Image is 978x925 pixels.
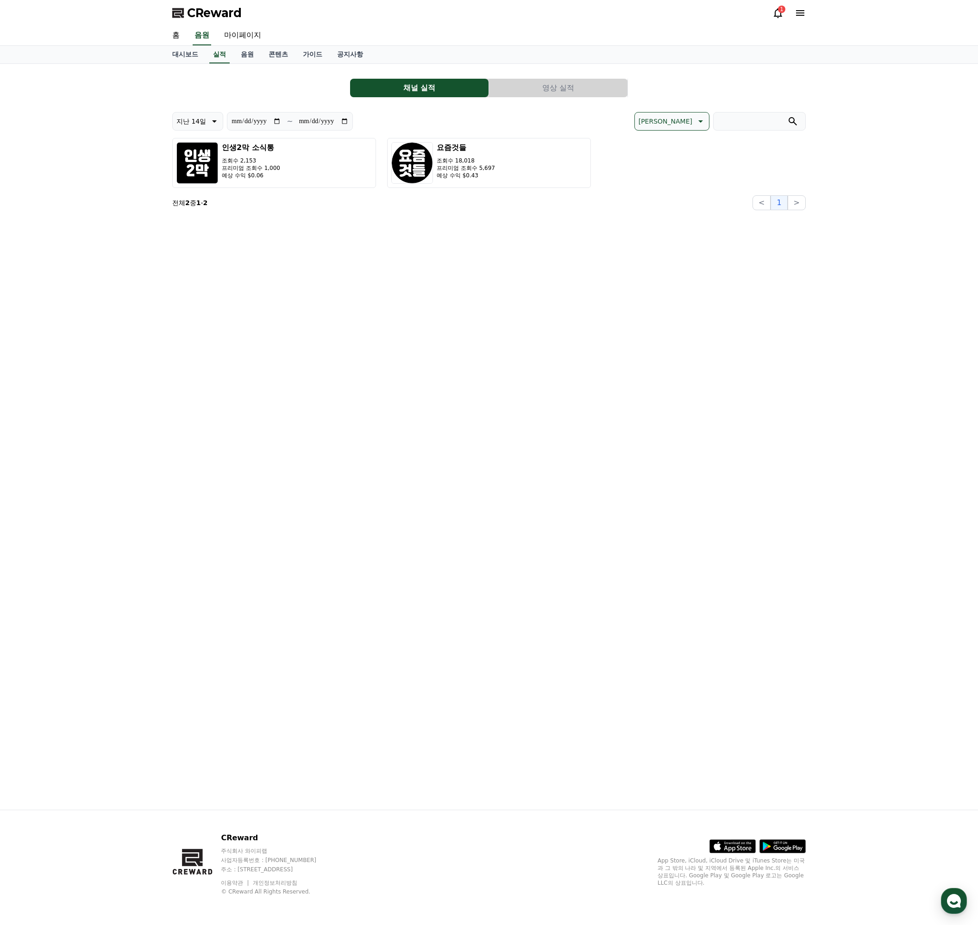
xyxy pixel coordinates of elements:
p: 전체 중 - [172,198,207,207]
p: ~ [287,116,293,127]
a: 공지사항 [330,46,370,63]
p: 주식회사 와이피랩 [221,847,334,855]
a: 음원 [233,46,261,63]
p: [PERSON_NAME] [639,115,692,128]
strong: 1 [196,199,201,206]
button: 지난 14일 [172,112,223,131]
p: 프리미엄 조회수 5,697 [437,164,495,172]
a: 가이드 [295,46,330,63]
a: 음원 [193,26,211,45]
p: App Store, iCloud, iCloud Drive 및 iTunes Store는 미국과 그 밖의 나라 및 지역에서 등록된 Apple Inc.의 서비스 상표입니다. Goo... [658,857,806,887]
a: 실적 [209,46,230,63]
button: < [752,195,771,210]
a: 홈 [165,26,187,45]
button: > [788,195,806,210]
button: 1 [771,195,787,210]
a: 콘텐츠 [261,46,295,63]
button: 요즘것들 조회수 18,018 프리미엄 조회수 5,697 예상 수익 $0.43 [387,138,591,188]
p: 예상 수익 $0.43 [437,172,495,179]
p: 조회수 18,018 [437,157,495,164]
button: 영상 실적 [489,79,627,97]
button: 채널 실적 [350,79,489,97]
a: 1 [772,7,784,19]
button: [PERSON_NAME] [634,112,709,131]
a: CReward [172,6,242,20]
p: 프리미엄 조회수 1,000 [222,164,280,172]
p: 주소 : [STREET_ADDRESS] [221,866,334,873]
a: 대시보드 [165,46,206,63]
div: 1 [778,6,785,13]
p: 사업자등록번호 : [PHONE_NUMBER] [221,856,334,864]
p: 예상 수익 $0.06 [222,172,280,179]
strong: 2 [203,199,208,206]
a: 이용약관 [221,880,250,886]
p: 조회수 2,153 [222,157,280,164]
span: CReward [187,6,242,20]
img: 요즘것들 [391,142,433,184]
p: 지난 14일 [176,115,206,128]
a: 개인정보처리방침 [253,880,297,886]
button: 인생2막 소식통 조회수 2,153 프리미엄 조회수 1,000 예상 수익 $0.06 [172,138,376,188]
p: CReward [221,832,334,844]
p: © CReward All Rights Reserved. [221,888,334,895]
h3: 요즘것들 [437,142,495,153]
h3: 인생2막 소식통 [222,142,280,153]
strong: 2 [185,199,190,206]
img: 인생2막 소식통 [176,142,218,184]
a: 마이페이지 [217,26,269,45]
